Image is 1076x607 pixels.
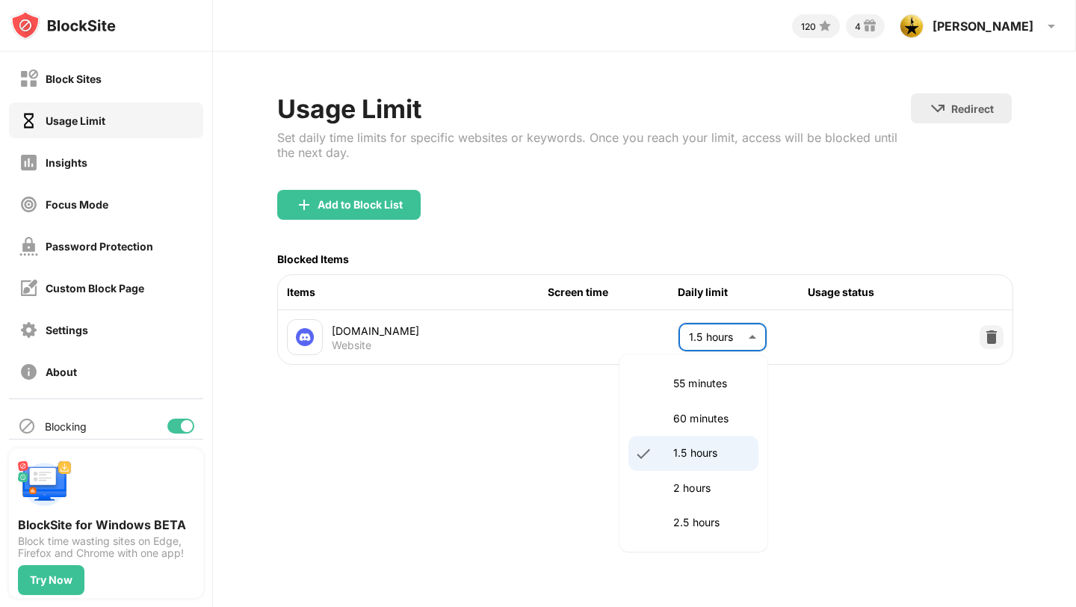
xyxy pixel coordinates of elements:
p: 60 minutes [673,410,749,427]
p: 1.5 hours [673,445,749,461]
p: 2 hours [673,480,749,496]
p: 2.5 hours [673,514,749,531]
p: 3 hours [673,549,749,566]
p: 55 minutes [673,375,749,392]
